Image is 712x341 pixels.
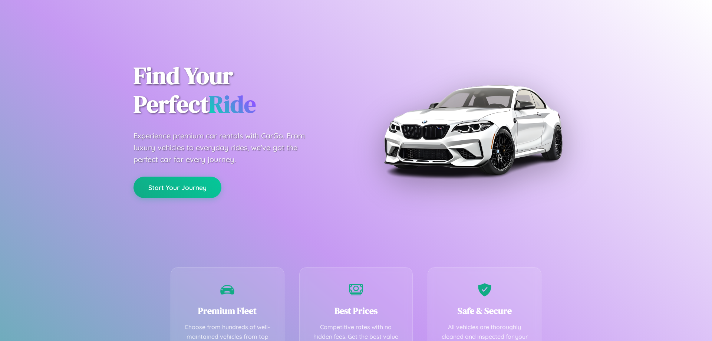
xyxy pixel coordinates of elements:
[380,37,566,223] img: Premium BMW car rental vehicle
[182,305,273,317] h3: Premium Fleet
[209,88,256,120] span: Ride
[133,130,319,165] p: Experience premium car rentals with CarGo. From luxury vehicles to everyday rides, we've got the ...
[133,177,221,198] button: Start Your Journey
[311,305,402,317] h3: Best Prices
[439,305,530,317] h3: Safe & Secure
[133,62,345,119] h1: Find Your Perfect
